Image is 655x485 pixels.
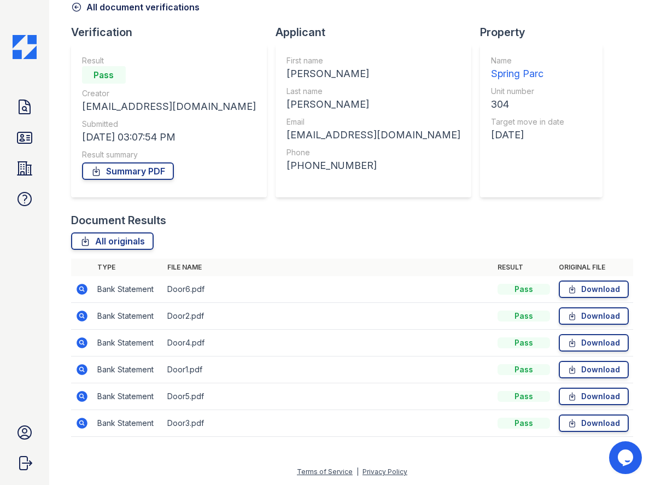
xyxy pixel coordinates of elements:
[559,307,629,325] a: Download
[559,414,629,432] a: Download
[82,130,256,145] div: [DATE] 03:07:54 PM
[276,25,480,40] div: Applicant
[498,391,550,402] div: Pass
[286,127,460,143] div: [EMAIL_ADDRESS][DOMAIN_NAME]
[297,468,353,476] a: Terms of Service
[82,119,256,130] div: Submitted
[93,330,163,357] td: Bank Statement
[286,116,460,127] div: Email
[93,410,163,437] td: Bank Statement
[286,55,460,66] div: First name
[491,55,564,66] div: Name
[480,25,611,40] div: Property
[163,330,493,357] td: Door4.pdf
[559,281,629,298] a: Download
[71,213,166,228] div: Document Results
[286,86,460,97] div: Last name
[286,66,460,81] div: [PERSON_NAME]
[498,337,550,348] div: Pass
[491,127,564,143] div: [DATE]
[71,1,200,14] a: All document verifications
[13,35,37,59] img: CE_Icon_Blue-c292c112584629df590d857e76928e9f676e5b41ef8f769ba2f05ee15b207248.png
[362,468,407,476] a: Privacy Policy
[286,147,460,158] div: Phone
[163,383,493,410] td: Door5.pdf
[491,66,564,81] div: Spring Parc
[82,99,256,114] div: [EMAIL_ADDRESS][DOMAIN_NAME]
[498,311,550,322] div: Pass
[163,303,493,330] td: Door2.pdf
[491,55,564,81] a: Name Spring Parc
[93,276,163,303] td: Bank Statement
[493,259,554,276] th: Result
[356,468,359,476] div: |
[559,334,629,352] a: Download
[71,25,276,40] div: Verification
[498,364,550,375] div: Pass
[286,97,460,112] div: [PERSON_NAME]
[163,259,493,276] th: File name
[82,55,256,66] div: Result
[82,88,256,99] div: Creator
[163,357,493,383] td: Door1.pdf
[93,357,163,383] td: Bank Statement
[559,361,629,378] a: Download
[163,410,493,437] td: Door3.pdf
[559,388,629,405] a: Download
[71,232,154,250] a: All originals
[93,303,163,330] td: Bank Statement
[491,116,564,127] div: Target move in date
[82,162,174,180] a: Summary PDF
[286,158,460,173] div: [PHONE_NUMBER]
[491,86,564,97] div: Unit number
[498,418,550,429] div: Pass
[82,66,126,84] div: Pass
[609,441,644,474] iframe: chat widget
[491,97,564,112] div: 304
[554,259,633,276] th: Original file
[498,284,550,295] div: Pass
[93,383,163,410] td: Bank Statement
[163,276,493,303] td: Door6.pdf
[82,149,256,160] div: Result summary
[93,259,163,276] th: Type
